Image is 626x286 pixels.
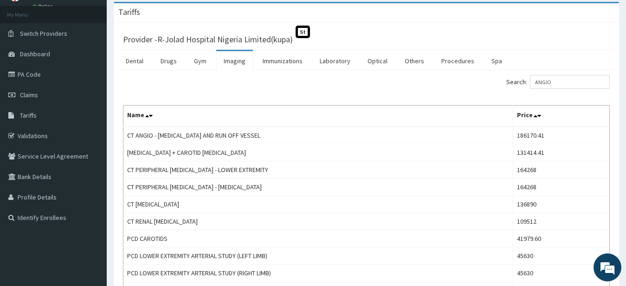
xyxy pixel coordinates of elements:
[17,47,38,70] img: d_794563401_company_1708531726252_794563401
[513,161,609,179] td: 164268
[123,126,513,144] td: CT ANGIO - [MEDICAL_DATA] AND RUN OFF VESSEL
[360,51,395,71] a: Optical
[118,51,151,71] a: Dental
[20,111,37,120] span: Tariffs
[20,91,38,99] span: Claims
[123,196,513,213] td: CT [MEDICAL_DATA]
[187,51,214,71] a: Gym
[513,179,609,196] td: 164268
[123,179,513,196] td: CT PERIPHERAL [MEDICAL_DATA] - [MEDICAL_DATA]
[123,144,513,161] td: [MEDICAL_DATA] + CAROTID [MEDICAL_DATA]
[513,265,609,282] td: 45630
[397,51,432,71] a: Others
[152,5,174,27] div: Minimize live chat window
[513,213,609,230] td: 109512
[5,189,177,221] textarea: Type your message and hit 'Enter'
[123,161,513,179] td: CT PERIPHERAL [MEDICAL_DATA] - LOWER EXTREMITY
[118,8,140,16] h3: Tariffs
[123,247,513,265] td: PCD LOWER EXTREMITY ARTERIAL STUDY (LEFT LIMB)
[296,26,310,38] span: St
[255,51,310,71] a: Immunizations
[123,230,513,247] td: PCD CAROTIDS
[513,230,609,247] td: 41979.60
[513,196,609,213] td: 136890
[434,51,482,71] a: Procedures
[48,52,156,64] div: Chat with us now
[513,126,609,144] td: 186170.41
[123,265,513,282] td: PCD LOWER EXTREMITY ARTERIAL STUDY (RIGHT LIMB)
[20,29,67,38] span: Switch Providers
[216,51,253,71] a: Imaging
[506,75,610,89] label: Search:
[530,75,610,89] input: Search:
[484,51,510,71] a: Spa
[513,106,609,127] th: Price
[513,144,609,161] td: 131414.41
[20,50,50,58] span: Dashboard
[123,106,513,127] th: Name
[54,85,128,179] span: We're online!
[312,51,358,71] a: Laboratory
[123,213,513,230] td: CT RENAL [MEDICAL_DATA]
[513,247,609,265] td: 45630
[32,3,55,10] a: Online
[123,35,293,44] h3: Provider - R-Jolad Hospital Nigeria Limited(kupa)
[153,51,184,71] a: Drugs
